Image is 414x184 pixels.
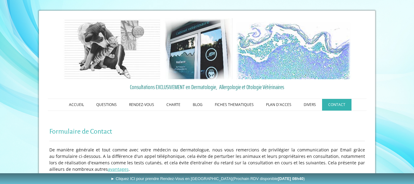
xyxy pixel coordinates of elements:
[260,99,298,111] a: PLAN D'ACCES
[49,147,365,172] span: De manière générale et tout comme avec votre médecin ou dermatologue, nous vous remercions de pri...
[278,176,304,181] b: [DATE] 08h40
[187,99,209,111] a: BLOG
[209,99,260,111] a: FICHES THEMATIQUES
[49,82,365,92] a: Consultations EXCLUSIVEMENT en Dermatologie, Allergologie et Otologie Vétérinaires
[63,99,90,111] a: ACCUEIL
[108,166,129,172] a: avantages
[123,99,160,111] a: RENDEZ-VOUS
[322,99,351,111] a: CONTACT
[160,99,187,111] a: CHARTE
[90,99,123,111] a: QUESTIONS
[111,176,305,181] span: ► Cliquez ICI pour prendre Rendez-Vous en [GEOGRAPHIC_DATA]
[298,99,322,111] a: DIVERS
[49,128,365,135] h1: Formulaire de Contact
[232,176,305,181] span: (Prochain RDV disponible )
